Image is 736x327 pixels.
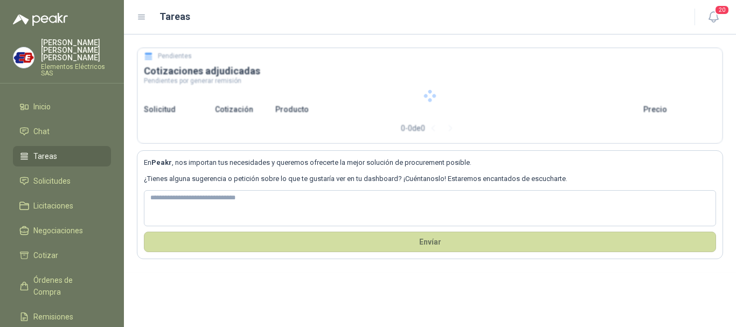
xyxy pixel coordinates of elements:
h1: Tareas [159,9,190,24]
span: Inicio [33,101,51,113]
a: Negociaciones [13,220,111,241]
a: Solicitudes [13,171,111,191]
button: Envíar [144,232,716,252]
a: Remisiones [13,307,111,327]
a: Chat [13,121,111,142]
img: Logo peakr [13,13,68,26]
span: Chat [33,126,50,137]
span: Licitaciones [33,200,73,212]
a: Inicio [13,96,111,117]
p: [PERSON_NAME] [PERSON_NAME] [PERSON_NAME] [41,39,111,61]
span: 20 [714,5,730,15]
span: Cotizar [33,249,58,261]
img: Company Logo [13,47,34,68]
span: Solicitudes [33,175,71,187]
b: Peakr [151,158,172,166]
p: Elementos Eléctricos SAS [41,64,111,76]
button: 20 [704,8,723,27]
span: Tareas [33,150,57,162]
a: Cotizar [13,245,111,266]
span: Remisiones [33,311,73,323]
p: ¿Tienes alguna sugerencia o petición sobre lo que te gustaría ver en tu dashboard? ¡Cuéntanoslo! ... [144,173,716,184]
span: Negociaciones [33,225,83,236]
a: Órdenes de Compra [13,270,111,302]
a: Tareas [13,146,111,166]
span: Órdenes de Compra [33,274,101,298]
a: Licitaciones [13,196,111,216]
p: En , nos importan tus necesidades y queremos ofrecerte la mejor solución de procurement posible. [144,157,716,168]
